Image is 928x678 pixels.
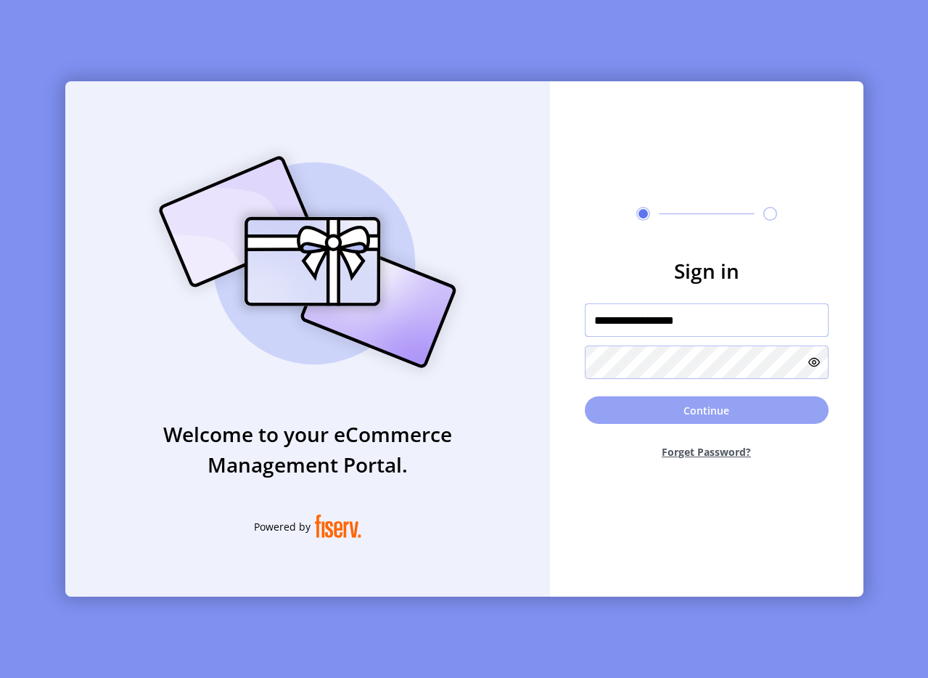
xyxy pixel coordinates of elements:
[137,140,478,384] img: card_Illustration.svg
[585,433,829,471] button: Forget Password?
[65,419,550,480] h3: Welcome to your eCommerce Management Portal.
[585,256,829,286] h3: Sign in
[585,396,829,424] button: Continue
[254,519,311,534] span: Powered by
